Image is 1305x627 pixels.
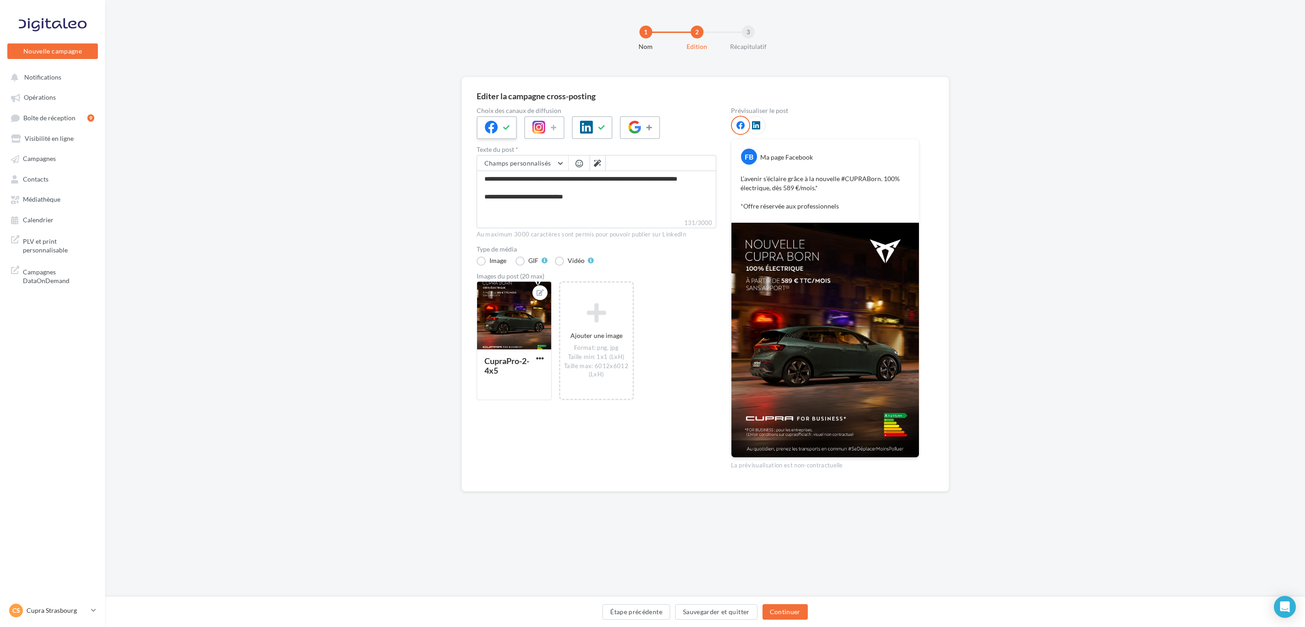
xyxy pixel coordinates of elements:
span: Visibilité en ligne [25,134,74,142]
button: Nouvelle campagne [7,43,98,59]
label: Choix des canaux de diffusion [477,107,716,114]
div: Image [489,257,506,264]
div: CupraPro-2-4x5 [484,356,529,375]
button: Champs personnalisés [477,155,568,171]
div: Ma page Facebook [760,153,813,162]
div: Edition [668,42,726,51]
div: Editer la campagne cross-posting [477,92,596,100]
div: La prévisualisation est non-contractuelle [731,458,919,470]
div: Récapitulatif [719,42,778,51]
span: Contacts [23,175,48,183]
a: Campagnes DataOnDemand [5,262,100,289]
div: 3 [742,26,755,38]
a: Opérations [5,89,100,105]
a: Contacts [5,171,100,187]
a: PLV et print personnalisable [5,231,100,258]
a: CS Cupra Strasbourg [7,602,98,619]
p: Cupra Strasbourg [27,606,87,615]
button: Notifications [5,69,96,85]
span: CS [12,606,20,615]
span: Médiathèque [23,196,60,204]
span: Campagnes [23,155,56,163]
div: 9 [87,114,94,122]
div: Prévisualiser le post [731,107,919,114]
span: Campagnes DataOnDemand [23,266,94,285]
label: Type de média [477,246,716,252]
button: Continuer [763,604,808,620]
div: FB [741,149,757,165]
span: Opérations [24,94,56,102]
span: PLV et print personnalisable [23,235,94,255]
span: Notifications [24,73,61,81]
a: Boîte de réception9 [5,109,100,126]
a: Médiathèque [5,191,100,207]
a: Visibilité en ligne [5,130,100,146]
p: L’avenir s’éclaire grâce à la nouvelle #CUPRABorn. 100% électrique, dès 589 €/mois.* *Offre réser... [741,174,910,211]
button: Sauvegarder et quitter [675,604,757,620]
div: Nom [617,42,675,51]
label: Texte du post * [477,146,716,153]
div: Open Intercom Messenger [1274,596,1296,618]
span: Boîte de réception [23,114,75,122]
label: 131/3000 [477,218,716,228]
div: 2 [691,26,704,38]
a: Campagnes [5,150,100,166]
div: 1 [639,26,652,38]
button: Étape précédente [602,604,670,620]
div: GIF [528,257,538,264]
span: Calendrier [23,216,54,224]
div: Au maximum 3000 caractères sont permis pour pouvoir publier sur LinkedIn [477,230,716,239]
span: Champs personnalisés [484,159,551,167]
div: Images du post (20 max) [477,273,716,279]
a: Calendrier [5,211,100,228]
div: Vidéo [568,257,585,264]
